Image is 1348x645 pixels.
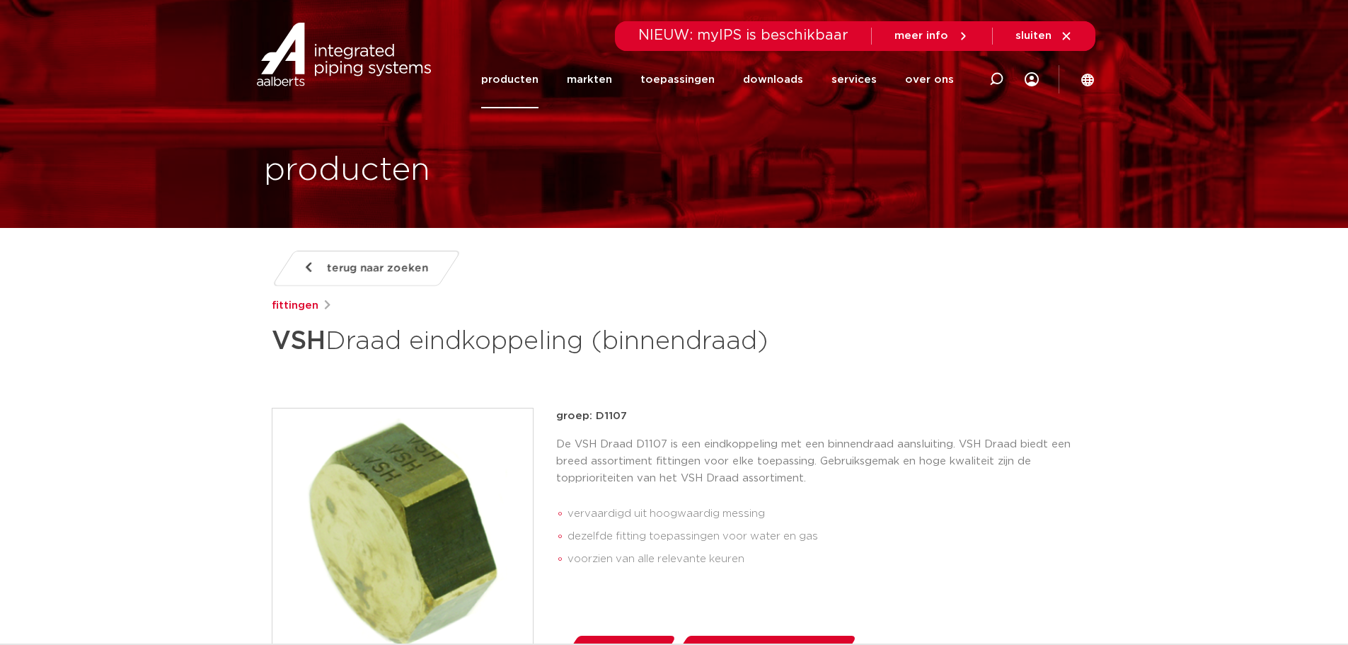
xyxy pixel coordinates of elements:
[567,51,612,108] a: markten
[638,28,848,42] span: NIEUW: myIPS is beschikbaar
[1015,30,1052,41] span: sluiten
[905,51,954,108] a: over ons
[481,51,954,108] nav: Menu
[327,257,428,280] span: terug naar zoeken
[743,51,803,108] a: downloads
[831,51,877,108] a: services
[568,525,1077,548] li: dezelfde fitting toepassingen voor water en gas
[1015,30,1073,42] a: sluiten
[556,436,1077,487] p: De VSH Draad D1107 is een eindkoppeling met een binnendraad aansluiting. VSH Draad biedt een bree...
[264,148,430,193] h1: producten
[640,51,715,108] a: toepassingen
[272,320,803,363] h1: Draad eindkoppeling (binnendraad)
[894,30,969,42] a: meer info
[568,548,1077,571] li: voorzien van alle relevante keuren
[272,329,326,354] strong: VSH
[271,251,461,286] a: terug naar zoeken
[272,297,318,314] a: fittingen
[556,408,1077,425] p: groep: D1107
[481,51,538,108] a: producten
[568,503,1077,525] li: vervaardigd uit hoogwaardig messing
[1025,51,1039,108] div: my IPS
[894,30,948,41] span: meer info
